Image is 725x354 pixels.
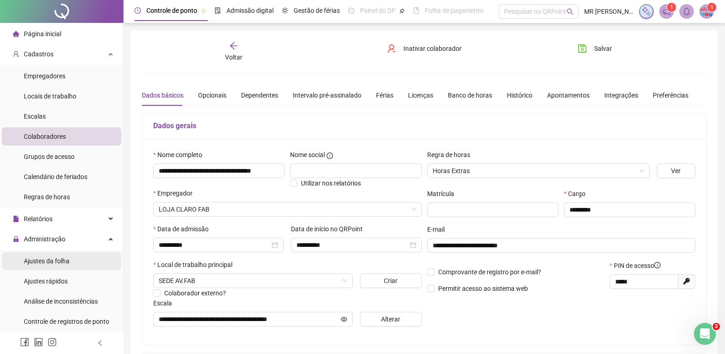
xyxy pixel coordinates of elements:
[24,133,66,140] span: Colaboradores
[24,153,75,160] span: Grupos de acesso
[360,312,422,327] button: Alterar
[153,298,178,308] label: Escala
[24,50,54,58] span: Cadastros
[348,7,354,14] span: dashboard
[667,3,676,12] sup: 1
[293,90,361,100] div: Intervalo pré-assinalado
[564,189,591,199] label: Cargo
[433,164,644,178] span: Horas Extras
[604,90,638,100] div: Integrações
[425,7,483,14] span: Folha de pagamento
[159,274,347,288] span: RUA TIRADENTES 313- MACAPA AP
[294,7,340,14] span: Gestão de férias
[700,5,714,18] img: 50414
[225,54,242,61] span: Voltar
[13,216,19,222] span: file
[341,316,347,322] span: eye
[24,318,109,325] span: Controle de registros de ponto
[24,215,53,223] span: Relatórios
[381,314,400,324] span: Alterar
[24,173,87,180] span: Calendário de feriados
[241,90,278,100] div: Dependentes
[571,41,619,56] button: Salvar
[24,298,98,305] span: Análise de inconsistências
[24,257,70,265] span: Ajustes da folha
[24,30,61,38] span: Página inicial
[229,41,238,50] span: arrow-left
[134,7,141,14] span: clock-circle
[427,150,476,160] label: Regra de horas
[198,90,226,100] div: Opcionais
[399,8,405,14] span: pushpin
[387,44,396,53] span: user-delete
[153,150,208,160] label: Nome completo
[408,90,433,100] div: Licenças
[153,120,695,131] h5: Dados gerais
[20,338,29,347] span: facebook
[403,44,462,54] span: Inativar colaborador
[142,90,183,100] div: Dados básicos
[707,3,716,12] sup: Atualize o seu contato no menu Meus Dados
[146,7,197,14] span: Controle de ponto
[153,188,199,198] label: Empregador
[438,285,528,292] span: Permitir acesso ao sistema web
[24,235,65,243] span: Administração
[413,7,419,14] span: book
[694,323,716,345] iframe: Intercom live chat
[153,224,215,234] label: Data de admissão
[226,7,274,14] span: Admissão digital
[24,93,76,100] span: Locais de trabalho
[682,7,691,16] span: bell
[427,189,460,199] label: Matrícula
[614,261,661,271] span: PIN de acesso
[427,224,451,234] label: E-mail
[594,44,612,54] span: Salvar
[301,180,361,187] span: Utilizar nos relatórios
[201,8,206,14] span: pushpin
[24,193,70,201] span: Regras de horas
[13,31,19,37] span: home
[34,338,43,347] span: linkedin
[282,7,288,14] span: sun
[376,90,393,100] div: Férias
[290,150,325,160] span: Nome social
[153,260,238,270] label: Local de trabalho principal
[547,90,590,100] div: Apontamentos
[657,163,695,178] button: Ver
[641,6,651,16] img: sparkle-icon.fc2bf0ac1784a2077858766a79e2daf3.svg
[654,262,661,268] span: info-circle
[713,323,720,330] span: 2
[215,7,221,14] span: file-done
[662,7,671,16] span: notification
[448,90,492,100] div: Banco de horas
[13,236,19,242] span: lock
[13,51,19,57] span: user-add
[671,166,681,176] span: Ver
[384,276,397,286] span: Criar
[507,90,532,100] div: Histórico
[97,340,103,346] span: left
[710,4,714,11] span: 1
[164,289,226,297] span: Colaborador externo?
[48,338,57,347] span: instagram
[670,4,673,11] span: 1
[653,90,688,100] div: Preferências
[360,7,396,14] span: Painel do DP
[327,152,333,159] span: info-circle
[24,113,46,120] span: Escalas
[578,44,587,53] span: save
[380,41,468,56] button: Inativar colaborador
[291,224,369,234] label: Data de início no QRPoint
[24,278,68,285] span: Ajustes rápidos
[159,202,416,216] span: MR BARROSO PEREIRA LTDA (LOJA CLARO FAB)
[360,273,422,288] button: Criar
[567,8,574,15] span: search
[24,72,65,80] span: Empregadores
[438,268,541,276] span: Comprovante de registro por e-mail?
[584,6,634,16] span: MR [PERSON_NAME]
